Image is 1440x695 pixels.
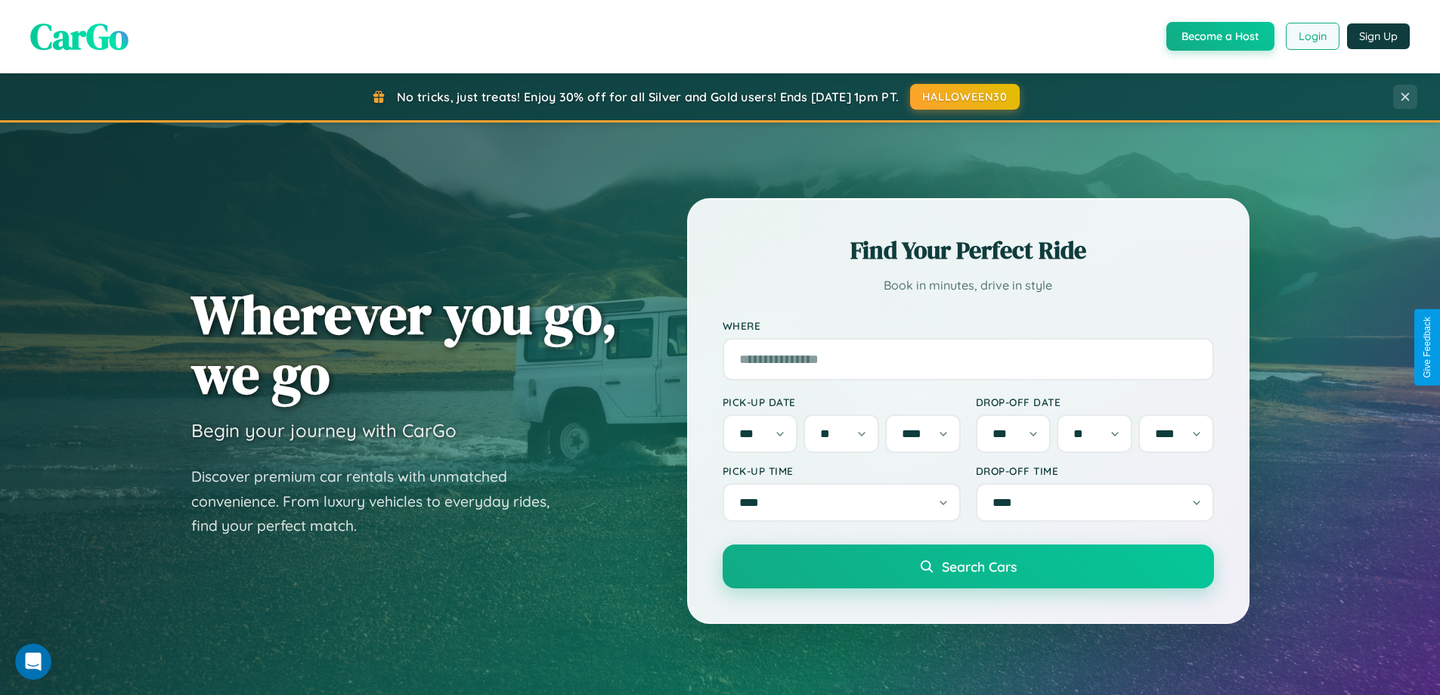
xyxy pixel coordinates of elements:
[1347,23,1410,49] button: Sign Up
[723,396,961,408] label: Pick-up Date
[910,84,1020,110] button: HALLOWEEN30
[976,464,1214,477] label: Drop-off Time
[723,234,1214,267] h2: Find Your Perfect Ride
[723,319,1214,332] label: Where
[976,396,1214,408] label: Drop-off Date
[1166,22,1274,51] button: Become a Host
[942,558,1017,575] span: Search Cars
[30,11,129,61] span: CarGo
[1286,23,1339,50] button: Login
[723,275,1214,296] p: Book in minutes, drive in style
[15,644,51,680] iframe: Intercom live chat
[191,284,618,404] h1: Wherever you go, we go
[1422,317,1432,378] div: Give Feedback
[723,464,961,477] label: Pick-up Time
[397,89,899,104] span: No tricks, just treats! Enjoy 30% off for all Silver and Gold users! Ends [DATE] 1pm PT.
[191,464,569,538] p: Discover premium car rentals with unmatched convenience. From luxury vehicles to everyday rides, ...
[723,545,1214,588] button: Search Cars
[191,419,457,442] h3: Begin your journey with CarGo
